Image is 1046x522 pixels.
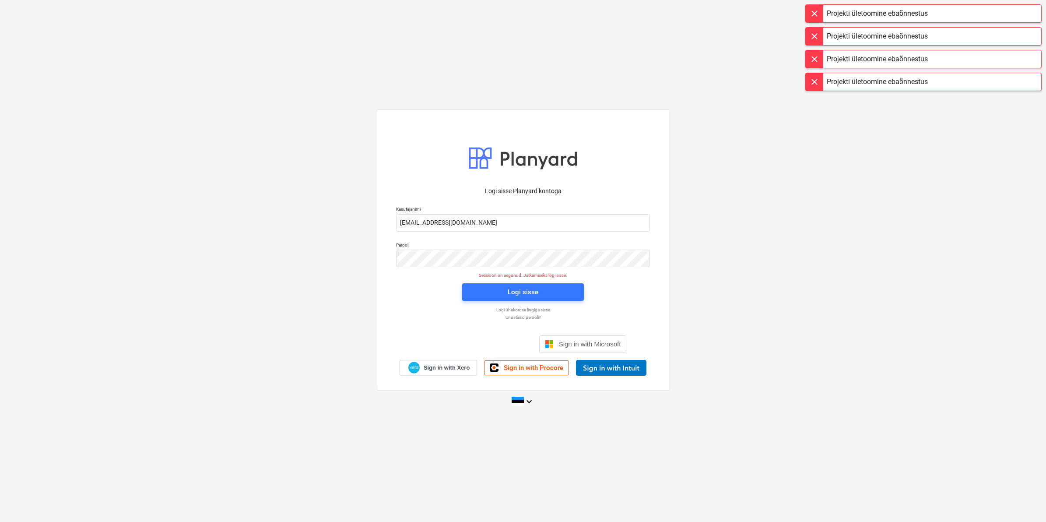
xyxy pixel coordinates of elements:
div: Logi sisse [508,286,538,298]
a: Sign in with Xero [400,360,477,375]
span: Sign in with Xero [424,364,470,372]
div: Projekti ületoomine ebaõnnestus [827,8,928,19]
a: Unustasid parooli? [392,314,654,320]
span: Sign in with Microsoft [559,340,621,348]
img: Microsoft logo [545,340,554,349]
div: Projekti ületoomine ebaõnnestus [827,77,928,87]
a: Logi ühekordse lingiga sisse [392,307,654,313]
i: keyboard_arrow_down [524,396,534,407]
iframe: Sisselogimine Google'i nupu abil [415,335,537,354]
img: Xero logo [408,362,420,374]
button: Logi sisse [462,283,584,301]
p: Parool [396,242,650,250]
p: Logi sisse Planyard kontoga [396,187,650,196]
p: Kasutajanimi [396,206,650,214]
p: Sessioon on aegunud. Jätkamiseks logi sisse. [391,272,655,278]
a: Sign in with Procore [484,360,569,375]
div: Projekti ületoomine ebaõnnestus [827,31,928,42]
input: Kasutajanimi [396,214,650,232]
div: Projekti ületoomine ebaõnnestus [827,54,928,64]
span: Sign in with Procore [504,364,563,372]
